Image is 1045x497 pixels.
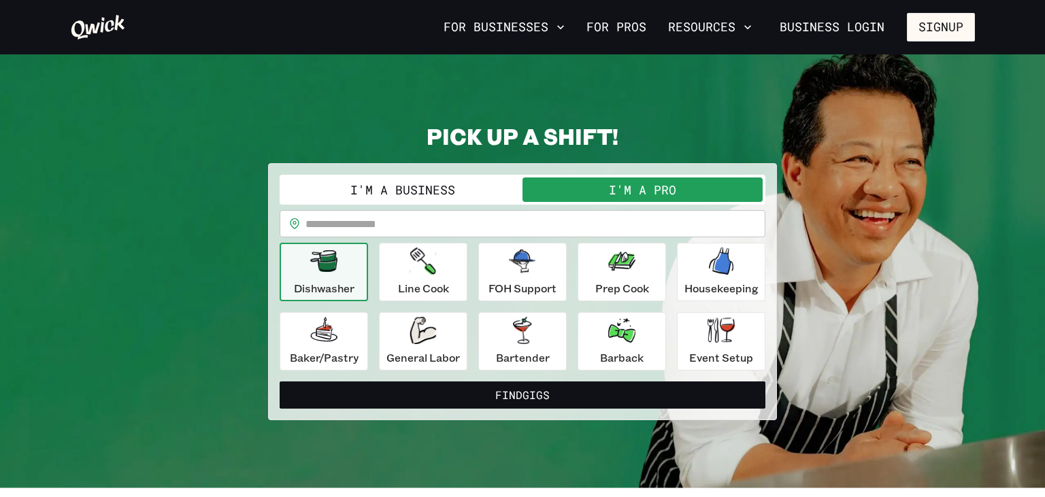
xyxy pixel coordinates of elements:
[578,243,666,301] button: Prep Cook
[907,13,975,41] button: Signup
[581,16,652,39] a: For Pros
[290,349,359,366] p: Baker/Pastry
[677,312,765,371] button: Event Setup
[578,312,666,371] button: Barback
[379,243,467,301] button: Line Cook
[689,349,753,366] p: Event Setup
[496,349,550,366] p: Bartender
[280,243,368,301] button: Dishwasher
[677,243,765,301] button: Housekeeping
[684,280,759,296] p: Housekeeping
[280,312,368,371] button: Baker/Pastry
[663,16,757,39] button: Resources
[600,349,644,366] p: Barback
[282,177,522,202] button: I'm a Business
[522,177,763,202] button: I'm a Pro
[398,280,449,296] p: Line Cook
[386,349,460,366] p: General Labor
[280,381,765,409] button: FindGigs
[768,13,896,41] a: Business Login
[438,16,570,39] button: For Businesses
[268,122,777,150] h2: PICK UP A SHIFT!
[294,280,354,296] p: Dishwasher
[379,312,467,371] button: General Labor
[595,280,649,296] p: Prep Cook
[488,280,557,296] p: FOH Support
[478,243,567,301] button: FOH Support
[478,312,567,371] button: Bartender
